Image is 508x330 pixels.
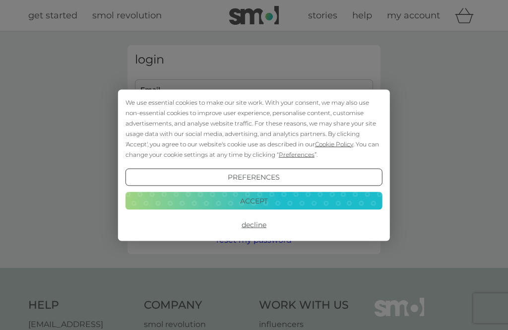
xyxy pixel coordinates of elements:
div: We use essential cookies to make our site work. With your consent, we may also use non-essential ... [126,97,382,159]
button: Accept [126,192,382,210]
div: Cookie Consent Prompt [118,89,390,241]
button: Preferences [126,168,382,186]
span: Preferences [279,150,315,158]
span: Cookie Policy [315,140,353,147]
button: Decline [126,216,382,234]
